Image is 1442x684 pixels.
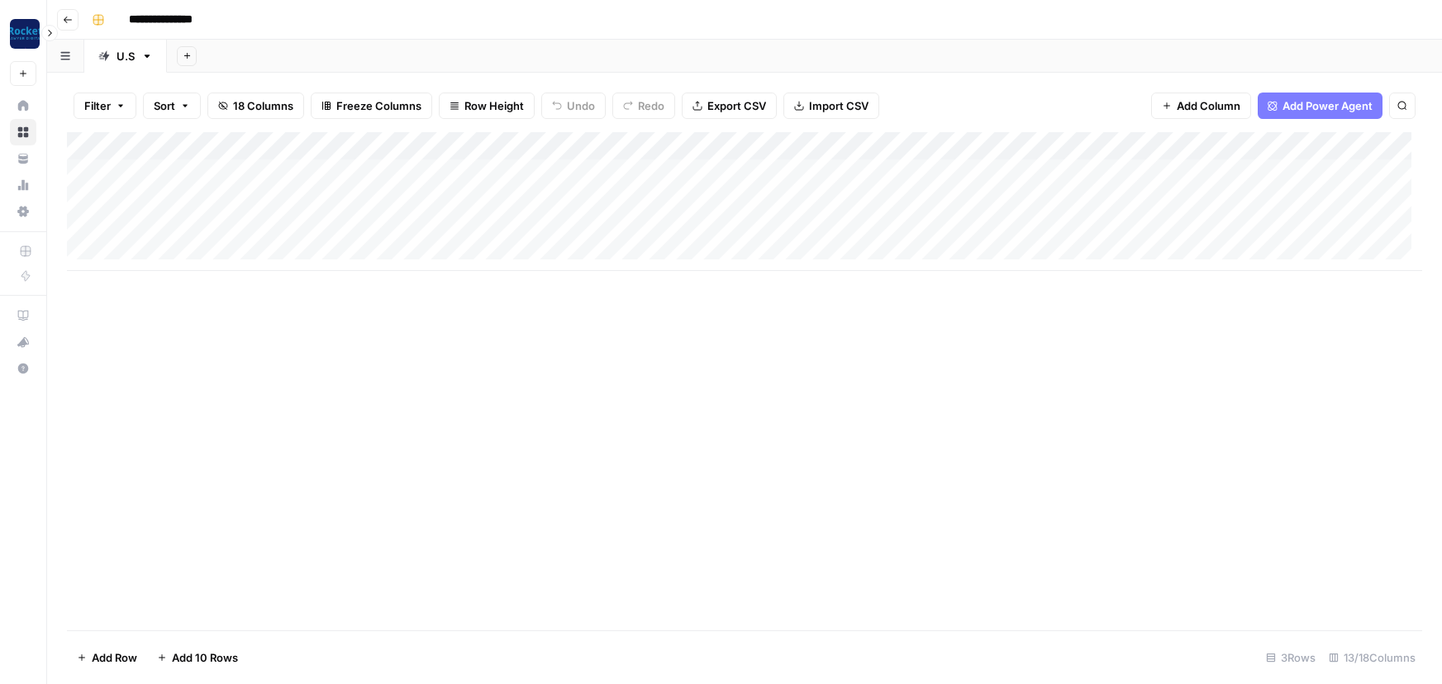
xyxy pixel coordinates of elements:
[147,644,248,671] button: Add 10 Rows
[10,355,36,382] button: Help + Support
[74,93,136,119] button: Filter
[233,97,293,114] span: 18 Columns
[84,97,111,114] span: Filter
[10,119,36,145] a: Browse
[10,13,36,55] button: Workspace: Rocket Pilots
[143,93,201,119] button: Sort
[11,330,36,354] div: What's new?
[638,97,664,114] span: Redo
[311,93,432,119] button: Freeze Columns
[10,145,36,172] a: Your Data
[1283,97,1373,114] span: Add Power Agent
[207,93,304,119] button: 18 Columns
[92,649,137,666] span: Add Row
[10,198,36,225] a: Settings
[567,97,595,114] span: Undo
[1322,644,1422,671] div: 13/18 Columns
[10,302,36,329] a: AirOps Academy
[10,172,36,198] a: Usage
[84,40,167,73] a: U.S
[1151,93,1251,119] button: Add Column
[67,644,147,671] button: Add Row
[117,48,135,64] div: U.S
[707,97,766,114] span: Export CSV
[10,93,36,119] a: Home
[1258,93,1383,119] button: Add Power Agent
[336,97,421,114] span: Freeze Columns
[1177,97,1240,114] span: Add Column
[1259,644,1322,671] div: 3 Rows
[172,649,238,666] span: Add 10 Rows
[809,97,869,114] span: Import CSV
[154,97,175,114] span: Sort
[10,19,40,49] img: Rocket Pilots Logo
[541,93,606,119] button: Undo
[464,97,524,114] span: Row Height
[783,93,879,119] button: Import CSV
[439,93,535,119] button: Row Height
[612,93,675,119] button: Redo
[10,329,36,355] button: What's new?
[682,93,777,119] button: Export CSV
